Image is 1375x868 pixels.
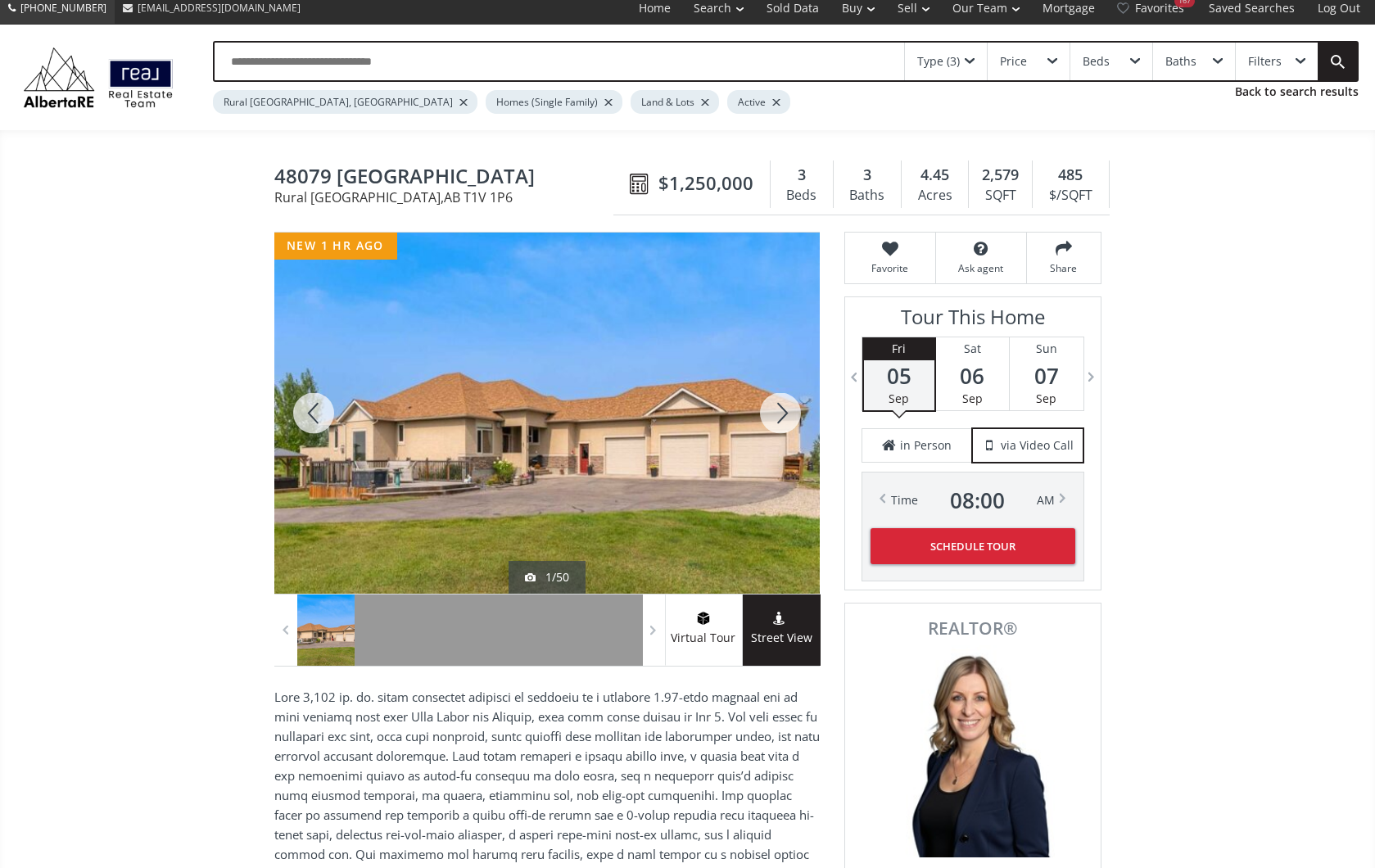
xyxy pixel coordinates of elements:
div: Rural [GEOGRAPHIC_DATA], [GEOGRAPHIC_DATA] [213,90,477,114]
div: 4.45 [910,165,960,186]
span: 07 [1010,364,1083,387]
div: Land & Lots [631,90,719,114]
div: 48079 Sharall Circle East Rural Foothills County, AB T1V 1P6 - Photo 1 of 50 [274,233,820,594]
a: Back to search results [1235,84,1359,100]
div: Homes (Single Family) [486,90,622,114]
div: Acres [910,183,960,208]
div: 3 [779,165,825,186]
span: Sep [889,391,909,406]
span: Street View [743,629,821,648]
span: 2,579 [982,165,1019,186]
span: Sep [962,391,983,406]
span: Virtual Tour [665,629,742,648]
div: $/SQFT [1041,183,1100,208]
span: Share [1035,261,1092,275]
div: SQFT [977,183,1024,208]
img: Logo [16,43,180,111]
span: Rural [GEOGRAPHIC_DATA] , AB T1V 1P6 [274,191,622,204]
div: Fri [864,337,934,360]
div: Sat [936,337,1009,360]
div: Time AM [891,489,1055,512]
a: virtual tour iconVirtual Tour [665,594,743,666]
span: Sep [1036,391,1056,406]
span: REALTOR® [863,620,1083,637]
div: Active [727,90,790,114]
img: Photo of Julie Clark [891,645,1055,857]
button: Schedule Tour [871,528,1075,564]
span: [EMAIL_ADDRESS][DOMAIN_NAME] [138,1,301,15]
div: Price [1000,56,1027,67]
div: Baths [842,183,893,208]
span: 05 [864,364,934,387]
div: Type (3) [917,56,960,67]
span: Favorite [853,261,927,275]
div: new 1 hr ago [274,233,397,260]
span: 48079 Sharall Circle East [274,165,622,191]
div: Beds [1083,56,1110,67]
div: Baths [1165,56,1196,67]
span: in Person [900,437,952,454]
span: Ask agent [944,261,1018,275]
span: [PHONE_NUMBER] [20,1,106,15]
span: via Video Call [1001,437,1074,454]
span: 06 [936,364,1009,387]
div: Sun [1010,337,1083,360]
div: 485 [1041,165,1100,186]
div: 1/50 [525,569,569,585]
div: Beds [779,183,825,208]
h3: Tour This Home [862,305,1084,337]
div: 3 [842,165,893,186]
span: $1,250,000 [658,170,753,196]
div: Filters [1248,56,1282,67]
img: virtual tour icon [695,612,712,625]
span: 08 : 00 [950,489,1005,512]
